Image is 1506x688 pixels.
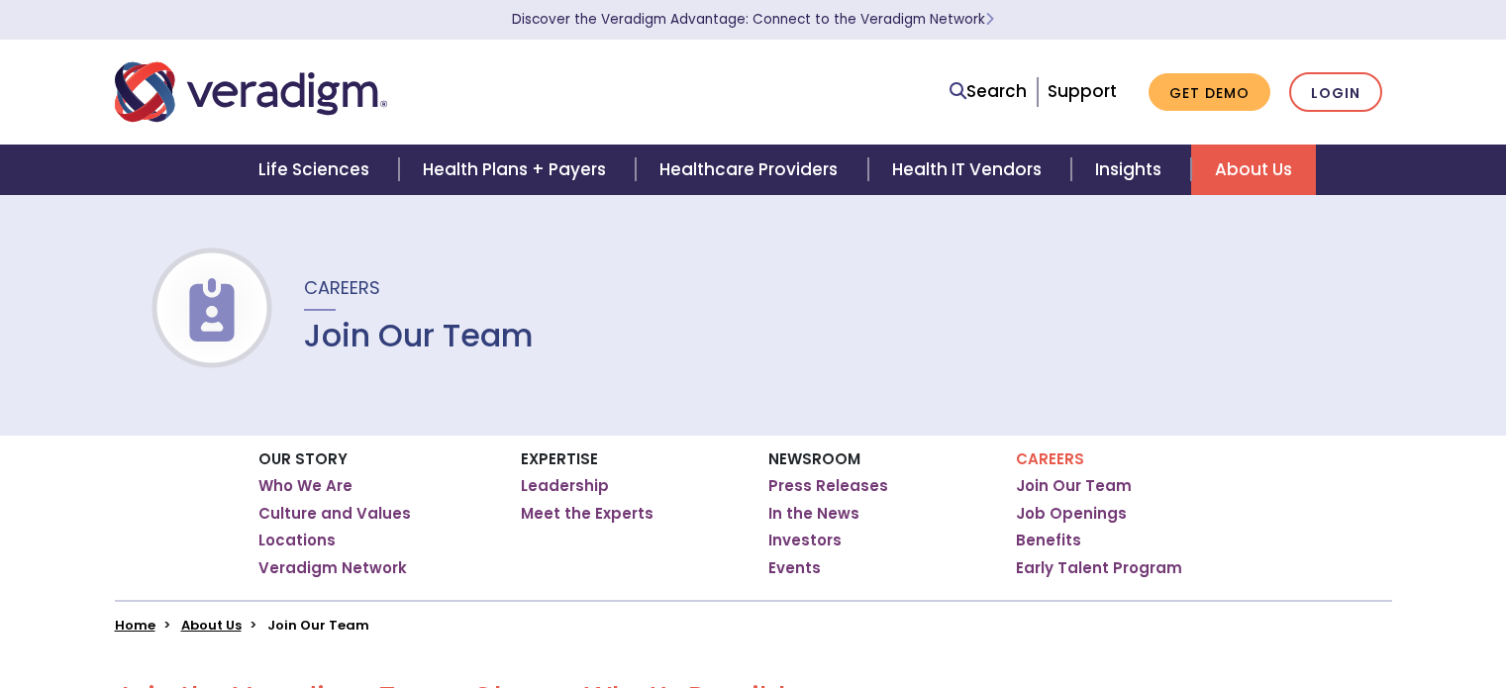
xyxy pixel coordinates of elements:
img: Veradigm logo [115,59,387,125]
a: Join Our Team [1016,476,1132,496]
a: Investors [768,531,842,550]
a: About Us [181,616,242,635]
a: Search [950,78,1027,105]
a: Get Demo [1149,73,1270,112]
a: Press Releases [768,476,888,496]
a: Culture and Values [258,504,411,524]
a: Insights [1071,145,1191,195]
a: Support [1048,79,1117,103]
a: Life Sciences [235,145,399,195]
a: Login [1289,72,1382,113]
a: Locations [258,531,336,550]
a: Healthcare Providers [636,145,867,195]
a: Job Openings [1016,504,1127,524]
a: Early Talent Program [1016,558,1182,578]
a: Home [115,616,155,635]
a: About Us [1191,145,1316,195]
a: Who We Are [258,476,352,496]
span: Learn More [985,10,994,29]
a: Benefits [1016,531,1081,550]
a: Discover the Veradigm Advantage: Connect to the Veradigm NetworkLearn More [512,10,994,29]
a: Leadership [521,476,609,496]
span: Careers [304,275,380,300]
a: Health IT Vendors [868,145,1071,195]
a: Veradigm Network [258,558,407,578]
a: Health Plans + Payers [399,145,636,195]
a: In the News [768,504,859,524]
a: Events [768,558,821,578]
a: Meet the Experts [521,504,653,524]
h1: Join Our Team [304,317,534,354]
